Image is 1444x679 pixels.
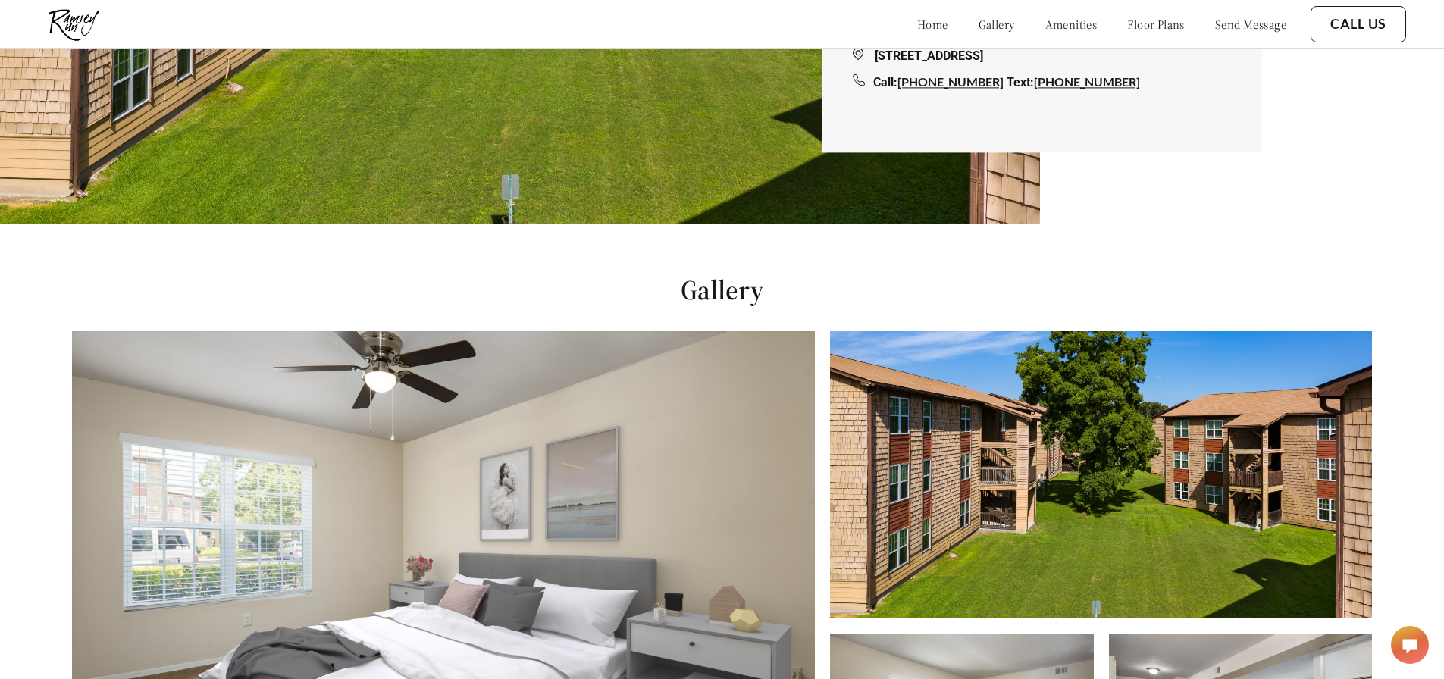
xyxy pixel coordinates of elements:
a: [PHONE_NUMBER] [897,74,1004,89]
div: [STREET_ADDRESS] [853,47,1232,65]
a: [PHONE_NUMBER] [1034,74,1140,89]
img: Greenery [830,331,1371,618]
span: Call: [873,75,897,89]
a: floor plans [1127,17,1185,32]
span: Text: [1007,75,1034,89]
img: ramsey_run_logo.jpg [38,4,110,45]
a: amenities [1045,17,1098,32]
button: Call Us [1311,6,1406,42]
a: gallery [979,17,1015,32]
a: home [917,17,948,32]
a: send message [1215,17,1286,32]
a: Call Us [1330,16,1386,33]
